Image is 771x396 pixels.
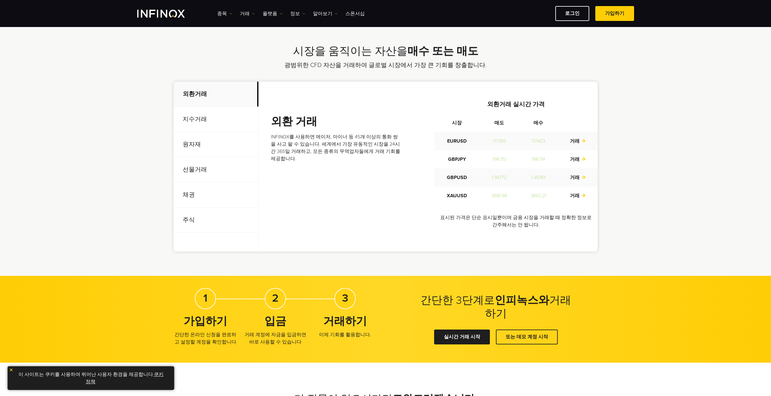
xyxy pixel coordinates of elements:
[434,132,480,150] td: EURUSD
[480,114,519,132] th: 매도
[342,292,348,305] strong: 3
[519,150,558,168] td: 198.741
[407,45,478,58] strong: 매수 또는 매도
[243,331,307,346] p: 거래 계정에 자금을 입금하면 바로 사용할 수 있습니다
[290,10,305,17] a: 정보
[323,315,367,328] strong: 거래하기
[570,156,586,162] a: 거래
[313,10,338,17] a: 알아보기
[434,214,598,228] p: 표시된 가격은 단순 표시일뿐이며 금융 시장을 거래할 때 정확한 정보로 간주해서는 안 됩니다.
[434,168,480,187] td: GBPUSD
[174,107,258,132] p: 지수거래
[174,331,238,346] p: 간단한 온라인 신청을 완료하고 설정할 계정을 확인합니다
[174,132,258,157] p: 원자재
[11,369,171,387] p: 이 사이트는 쿠키를 사용하여 뛰어난 사용자 환경을 제공합니다. .
[240,10,255,17] a: 거래
[272,292,278,305] strong: 2
[570,138,586,144] a: 거래
[203,292,208,305] strong: 1
[263,10,283,17] a: 플랫폼
[184,315,227,328] strong: 가입하기
[271,133,402,162] p: INFINOX를 사용하면 메이저, 마이너 등 45개 이상의 통화 쌍을 사고 팔 수 있습니다. 세계에서 가장 유동적인 시장을 24시간 365일 거래하고, 모든 종류의 무역업자들...
[487,101,545,108] strong: 외환거래 실시간 가격
[555,6,589,21] a: 로그인
[570,174,586,181] a: 거래
[480,150,519,168] td: 198.713
[519,132,558,150] td: 1.17403
[434,114,480,132] th: 시장
[420,294,572,320] h2: 간단한 3단계로 거래하기
[345,10,365,17] a: 스폰서십
[434,150,480,168] td: GBPJPY
[480,187,519,205] td: 3881.98
[264,315,286,328] strong: 입금
[217,10,232,17] a: 종목
[245,61,526,69] p: 광범위한 CFD 자산을 거래하여 글로벌 시장에서 가장 큰 기회를 창출합니다.
[174,157,258,182] p: 선물거래
[519,114,558,132] th: 매수
[313,331,377,338] p: 이제 기회를 활용합니다.
[495,294,549,307] strong: 인피녹스와
[174,208,258,233] p: 주식
[519,187,558,205] td: 3882.21
[174,45,598,58] h2: 시장을 움직이는 자산을
[174,82,258,107] p: 외환거래
[519,168,558,187] td: 1.34783
[595,6,634,21] a: 가입하기
[570,193,586,199] a: 거래
[480,132,519,150] td: 1.17393
[480,168,519,187] td: 1.34772
[434,330,490,344] a: 실시간 거래 시작
[496,330,558,344] a: 또는 데모 계정 시작
[9,368,13,372] img: yellow close icon
[137,10,199,18] a: INFINOX Logo
[434,187,480,205] td: XAUUSD
[271,115,317,128] strong: 외환 거래
[174,182,258,208] p: 채권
